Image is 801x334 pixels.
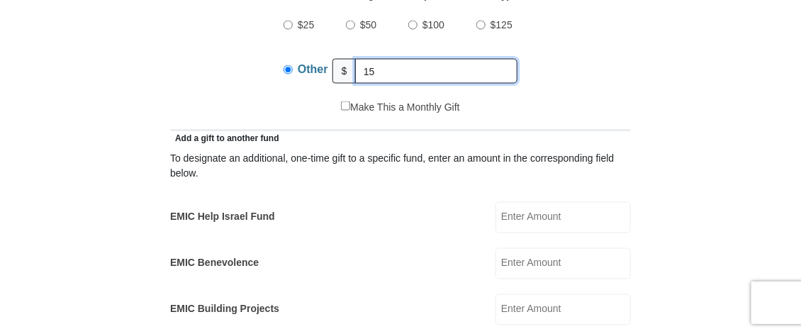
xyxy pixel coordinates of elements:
[170,152,631,182] div: To designate an additional, one-time gift to a specific fund, enter an amount in the correspondin...
[298,63,328,75] span: Other
[355,59,517,84] input: Other Amount
[491,19,512,30] span: $125
[332,59,357,84] span: $
[170,302,279,317] label: EMIC Building Projects
[360,19,376,30] span: $50
[341,101,350,111] input: Make This a Monthly Gift
[170,134,279,144] span: Add a gift to another fund
[298,19,314,30] span: $25
[495,202,631,233] input: Enter Amount
[341,100,460,115] label: Make This a Monthly Gift
[422,19,444,30] span: $100
[170,210,275,225] label: EMIC Help Israel Fund
[495,294,631,325] input: Enter Amount
[495,248,631,279] input: Enter Amount
[170,256,259,271] label: EMIC Benevolence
